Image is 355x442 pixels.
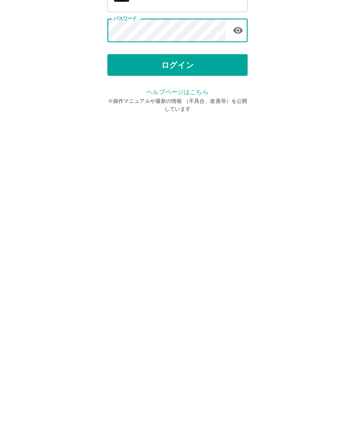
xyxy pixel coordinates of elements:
label: 社員番号 [114,82,132,88]
h2: ログイン [149,55,206,72]
p: ※操作マニュアルや最新の情報 （不具合、改善等）を公開しています [107,194,248,210]
a: ヘルプページはこちら [146,186,208,193]
button: ログイン [107,151,248,173]
label: パスワード [114,112,137,119]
